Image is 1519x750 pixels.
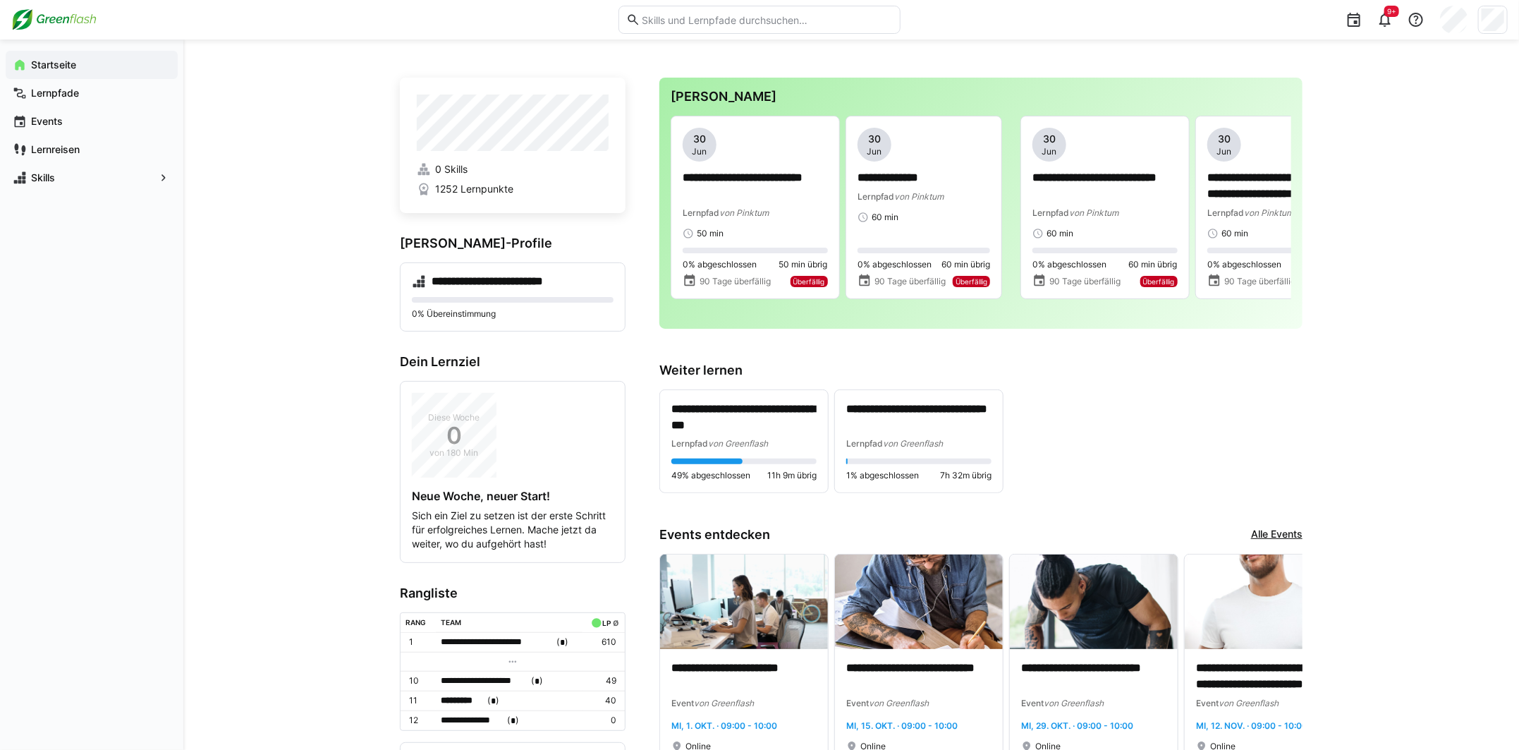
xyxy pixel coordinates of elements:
[671,720,777,731] span: Mi, 1. Okt. · 09:00 - 10:00
[1217,146,1232,157] span: Jun
[883,438,943,449] span: von Greenflash
[1244,207,1293,218] span: von Pinktum
[1021,698,1044,708] span: Event
[767,470,817,481] span: 11h 9m übrig
[941,259,990,270] span: 60 min übrig
[400,586,626,601] h3: Rangliste
[694,698,754,708] span: von Greenflash
[588,715,616,726] p: 0
[409,715,430,726] p: 12
[557,635,569,650] span: ( )
[956,277,987,286] span: Überfällig
[867,146,882,157] span: Jun
[1221,228,1248,239] span: 60 min
[417,162,609,176] a: 0 Skills
[406,618,427,627] div: Rang
[1032,259,1106,270] span: 0% abgeschlossen
[846,470,919,481] span: 1% abgeschlossen
[400,354,626,370] h3: Dein Lernziel
[412,308,614,320] p: 0% Übereinstimmung
[894,191,944,202] span: von Pinktum
[671,470,750,481] span: 49% abgeschlossen
[660,555,828,649] img: image
[671,89,1291,104] h3: [PERSON_NAME]
[693,132,706,146] span: 30
[412,489,614,503] h4: Neue Woche, neuer Start!
[588,695,616,706] p: 40
[1219,698,1279,708] span: von Greenflash
[940,470,992,481] span: 7h 32m übrig
[846,720,958,731] span: Mi, 15. Okt. · 09:00 - 10:00
[697,228,724,239] span: 50 min
[874,276,946,287] span: 90 Tage überfällig
[869,698,929,708] span: von Greenflash
[868,132,881,146] span: 30
[1042,146,1057,157] span: Jun
[588,636,616,648] p: 610
[793,277,825,286] span: Überfällig
[1387,7,1396,16] span: 9+
[435,162,468,176] span: 0 Skills
[435,182,513,196] span: 1252 Lernpunkte
[659,363,1303,378] h3: Weiter lernen
[858,259,932,270] span: 0% abgeschlossen
[1251,527,1303,543] a: Alle Events
[1224,276,1295,287] span: 90 Tage überfällig
[659,527,770,543] h3: Events entdecken
[613,616,619,628] a: ø
[412,509,614,551] p: Sich ein Ziel zu setzen ist der erste Schritt für erfolgreiches Lernen. Mache jetzt da weiter, wo...
[708,438,768,449] span: von Greenflash
[700,276,771,287] span: 90 Tage überfällig
[846,698,869,708] span: Event
[508,713,520,728] span: ( )
[683,259,757,270] span: 0% abgeschlossen
[409,675,430,687] p: 10
[693,146,707,157] span: Jun
[1196,698,1219,708] span: Event
[1196,720,1307,731] span: Mi, 12. Nov. · 09:00 - 10:00
[1021,720,1133,731] span: Mi, 29. Okt. · 09:00 - 10:00
[1218,132,1231,146] span: 30
[1207,207,1244,218] span: Lernpfad
[1047,228,1073,239] span: 60 min
[531,674,543,689] span: ( )
[1129,259,1178,270] span: 60 min übrig
[602,619,611,627] div: LP
[779,259,828,270] span: 50 min übrig
[683,207,719,218] span: Lernpfad
[1043,132,1056,146] span: 30
[671,438,708,449] span: Lernpfad
[1032,207,1069,218] span: Lernpfad
[671,698,694,708] span: Event
[1044,698,1104,708] span: von Greenflash
[409,695,430,706] p: 11
[400,236,626,251] h3: [PERSON_NAME]-Profile
[872,212,898,223] span: 60 min
[1069,207,1118,218] span: von Pinktum
[1143,277,1175,286] span: Überfällig
[1049,276,1121,287] span: 90 Tage überfällig
[1207,259,1281,270] span: 0% abgeschlossen
[719,207,769,218] span: von Pinktum
[858,191,894,202] span: Lernpfad
[1185,555,1353,649] img: image
[588,675,616,687] p: 49
[640,13,893,26] input: Skills und Lernpfade durchsuchen…
[409,636,430,648] p: 1
[835,555,1003,649] img: image
[846,438,883,449] span: Lernpfad
[1010,555,1178,649] img: image
[487,694,499,708] span: ( )
[441,618,462,627] div: Team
